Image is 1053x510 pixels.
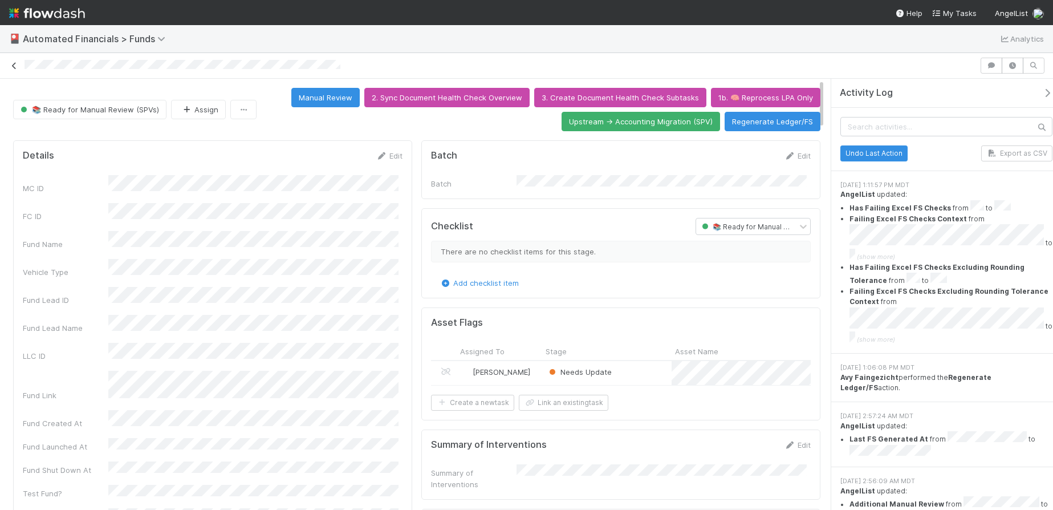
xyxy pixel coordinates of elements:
summary: Failing Excel FS Checks Context from to (show more) [849,214,1052,262]
span: Stage [546,346,567,357]
span: (show more) [857,253,895,261]
span: 🎴 [9,34,21,43]
div: Fund Launched At [23,441,108,452]
a: Add checklist item [440,278,519,288]
span: Asset Name [675,346,718,357]
button: 📚 Ready for Manual Review (SPVs) [13,100,166,119]
span: (show more) [857,336,895,344]
h5: Asset Flags [431,317,483,329]
img: avatar_12dd09bb-393f-4edb-90ff-b12147216d3f.png [462,367,471,377]
div: Fund Lead Name [23,322,108,334]
h5: Summary of Interventions [431,439,547,451]
div: [DATE] 1:11:57 PM MDT [840,180,1052,190]
span: My Tasks [932,9,977,18]
div: There are no checklist items for this stage. [431,241,811,262]
div: [DATE] 1:06:08 PM MDT [840,363,1052,373]
strong: Last FS Generated At [849,435,928,444]
div: Fund Shut Down At [23,464,108,476]
img: logo-inverted-e16ddd16eac7371096b0.svg [9,3,85,23]
a: My Tasks [932,7,977,19]
strong: AngelList [840,422,875,430]
h5: Details [23,150,54,161]
div: performed the action. [840,373,1052,394]
div: updated: [840,421,1052,459]
a: Edit [784,151,811,160]
span: 📚 Ready for Manual Review (SPVs) [700,222,832,231]
li: from to [849,200,1052,214]
div: Batch [431,178,517,189]
span: Assigned To [460,346,505,357]
div: updated: [840,189,1052,345]
strong: Has Failing Excel FS Checks Excluding Rounding Tolerance [849,263,1024,285]
span: Automated Financials > Funds [23,33,171,44]
button: Create a newtask [431,395,514,411]
button: 1b. 🧠 Reprocess LPA Only [711,88,820,107]
li: from to [849,431,1052,459]
div: MC ID [23,183,108,194]
input: Search activities... [840,117,1052,136]
span: [PERSON_NAME] [473,367,530,377]
div: Fund Link [23,390,108,401]
div: Fund Name [23,238,108,250]
a: Analytics [999,32,1044,46]
button: 2. Sync Document Health Check Overview [364,88,530,107]
div: [DATE] 2:57:24 AM MDT [840,411,1052,421]
img: avatar_5ff1a016-d0ce-496a-bfbe-ad3802c4d8a0.png [1032,8,1044,19]
div: Fund Lead ID [23,294,108,306]
button: Upstream -> Accounting Migration (SPV) [562,112,720,131]
div: Fund Created At [23,418,108,429]
button: Manual Review [291,88,360,107]
div: Test Fund? [23,488,108,499]
strong: Failing Excel FS Checks Context [849,214,967,223]
button: Regenerate Ledger/FS [725,112,820,131]
li: from to [849,262,1052,286]
span: Activity Log [840,87,893,99]
a: Edit [784,440,811,450]
div: FC ID [23,211,108,222]
span: AngelList [995,9,1028,18]
strong: AngelList [840,190,875,199]
strong: Avy Faingezicht [840,373,898,382]
div: Summary of Interventions [431,467,517,490]
summary: Failing Excel FS Checks Excluding Rounding Tolerance Context from to (show more) [849,286,1052,345]
button: Assign [171,100,226,119]
button: Link an existingtask [519,395,608,411]
strong: AngelList [840,487,875,495]
span: Needs Update [547,367,612,377]
div: Needs Update [547,366,612,378]
div: Vehicle Type [23,266,108,278]
h5: Batch [431,150,457,161]
div: Help [895,7,922,19]
button: Undo Last Action [840,145,908,161]
strong: Failing Excel FS Checks Excluding Rounding Tolerance Context [849,287,1048,306]
div: [DATE] 2:56:09 AM MDT [840,476,1052,486]
div: LLC ID [23,350,108,362]
strong: Has Failing Excel FS Checks [849,204,951,212]
div: [PERSON_NAME] [461,366,530,378]
a: Edit [376,151,403,160]
span: 📚 Ready for Manual Review (SPVs) [18,105,159,114]
button: Export as CSV [981,145,1052,161]
button: 3. Create Document Health Check Subtasks [534,88,706,107]
strong: Additional Manual Review [849,500,944,509]
h5: Checklist [431,221,473,232]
